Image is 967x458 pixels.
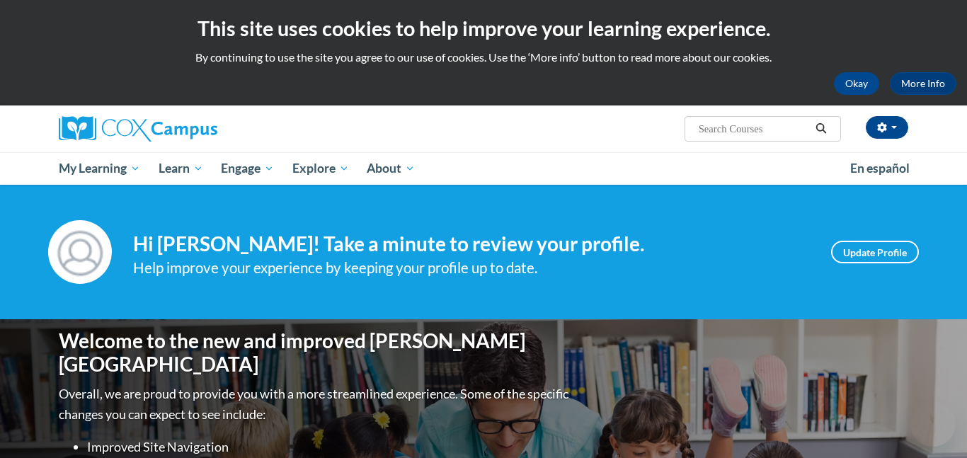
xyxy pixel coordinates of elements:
a: Explore [283,152,358,185]
span: My Learning [59,160,140,177]
a: Learn [149,152,212,185]
a: En español [841,154,919,183]
span: Explore [292,160,349,177]
a: Cox Campus [59,116,328,142]
div: Help improve your experience by keeping your profile up to date. [133,256,810,280]
p: By continuing to use the site you agree to our use of cookies. Use the ‘More info’ button to read... [11,50,956,65]
input: Search Courses [697,120,811,137]
a: Update Profile [831,241,919,263]
button: Search [811,120,832,137]
h1: Welcome to the new and improved [PERSON_NAME][GEOGRAPHIC_DATA] [59,329,572,377]
a: More Info [890,72,956,95]
a: About [358,152,425,185]
button: Okay [834,72,879,95]
span: Learn [159,160,203,177]
a: My Learning [50,152,149,185]
img: Profile Image [48,220,112,284]
iframe: Button to launch messaging window [910,401,956,447]
span: En español [850,161,910,176]
h4: Hi [PERSON_NAME]! Take a minute to review your profile. [133,232,810,256]
div: Main menu [38,152,929,185]
li: Improved Site Navigation [87,437,572,457]
span: About [367,160,415,177]
p: Overall, we are proud to provide you with a more streamlined experience. Some of the specific cha... [59,384,572,425]
img: Cox Campus [59,116,217,142]
span: Engage [221,160,274,177]
button: Account Settings [866,116,908,139]
a: Engage [212,152,283,185]
h2: This site uses cookies to help improve your learning experience. [11,14,956,42]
